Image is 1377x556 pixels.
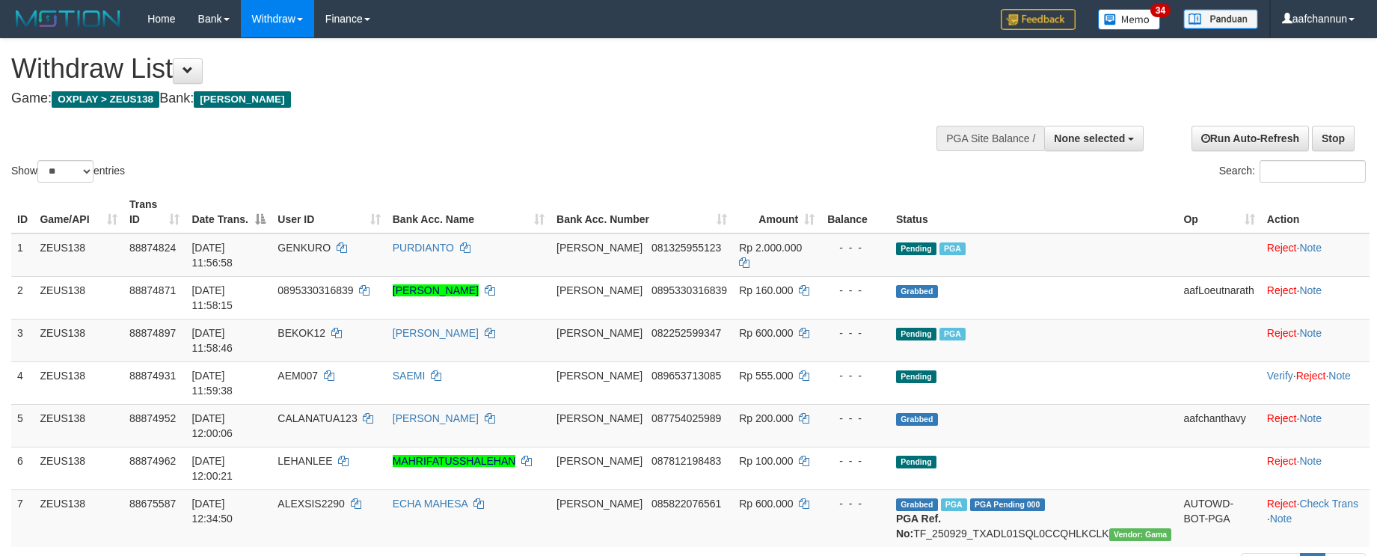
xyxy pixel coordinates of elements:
span: Rp 2.000.000 [739,242,802,254]
span: Marked by aafsolysreylen [939,242,966,255]
span: None selected [1054,132,1125,144]
span: Copy 089653713085 to clipboard [651,370,721,382]
img: Button%20Memo.svg [1098,9,1161,30]
td: 5 [11,404,34,447]
th: Status [890,191,1178,233]
a: Reject [1267,412,1297,424]
td: ZEUS138 [34,233,123,277]
td: · · [1261,489,1370,547]
a: SAEMI [393,370,426,382]
td: ZEUS138 [34,447,123,489]
span: 0895330316839 [277,284,353,296]
span: Copy 087754025989 to clipboard [651,412,721,424]
span: Pending [896,328,936,340]
td: 2 [11,276,34,319]
span: GENKURO [277,242,331,254]
span: Rp 200.000 [739,412,793,424]
span: Pending [896,242,936,255]
td: ZEUS138 [34,404,123,447]
span: 34 [1150,4,1171,17]
a: Reject [1267,284,1297,296]
div: - - - [826,240,884,255]
h4: Game: Bank: [11,91,903,106]
span: [DATE] 12:00:06 [191,412,233,439]
span: [PERSON_NAME] [556,327,643,339]
td: ZEUS138 [34,361,123,404]
td: aafLoeutnarath [1177,276,1260,319]
h1: Withdraw List [11,54,903,84]
span: [DATE] 12:34:50 [191,498,233,525]
span: Rp 600.000 [739,327,793,339]
a: [PERSON_NAME] [393,284,479,296]
td: · [1261,404,1370,447]
span: Copy 081325955123 to clipboard [651,242,721,254]
span: Copy 0895330316839 to clipboard [651,284,727,296]
th: Op: activate to sort column ascending [1177,191,1260,233]
div: PGA Site Balance / [936,126,1044,151]
a: Note [1299,242,1322,254]
span: Vendor URL: https://trx31.1velocity.biz [1109,528,1172,541]
span: AEM007 [277,370,318,382]
span: Pending [896,370,936,383]
a: Stop [1312,126,1355,151]
th: Bank Acc. Name: activate to sort column ascending [387,191,551,233]
a: Reject [1296,370,1326,382]
span: [PERSON_NAME] [556,370,643,382]
th: Trans ID: activate to sort column ascending [123,191,185,233]
div: - - - [826,368,884,383]
a: Run Auto-Refresh [1192,126,1309,151]
span: [PERSON_NAME] [556,498,643,510]
span: [PERSON_NAME] [556,412,643,424]
div: - - - [826,453,884,468]
span: [PERSON_NAME] [556,455,643,467]
td: 6 [11,447,34,489]
span: [DATE] 11:56:58 [191,242,233,269]
td: · [1261,447,1370,489]
button: None selected [1044,126,1144,151]
a: Note [1270,513,1292,525]
span: 88874962 [129,455,176,467]
a: Reject [1267,455,1297,467]
span: OXPLAY > ZEUS138 [52,91,159,108]
td: AUTOWD-BOT-PGA [1177,489,1260,547]
a: [PERSON_NAME] [393,327,479,339]
div: - - - [826,411,884,426]
th: ID [11,191,34,233]
td: 4 [11,361,34,404]
td: 3 [11,319,34,361]
label: Search: [1219,160,1366,183]
span: Grabbed [896,413,938,426]
td: ZEUS138 [34,489,123,547]
td: aafchanthavy [1177,404,1260,447]
th: Balance [821,191,890,233]
a: Reject [1267,327,1297,339]
span: Grabbed [896,285,938,298]
input: Search: [1260,160,1366,183]
span: Rp 100.000 [739,455,793,467]
span: ALEXSIS2290 [277,498,345,510]
a: PURDIANTO [393,242,454,254]
span: [PERSON_NAME] [556,284,643,296]
a: Check Trans [1299,498,1358,510]
td: TF_250929_TXADL01SQL0CCQHLKCLK [890,489,1178,547]
span: Marked by aafpengsreynich [941,498,967,511]
span: Copy 085822076561 to clipboard [651,498,721,510]
a: Reject [1267,242,1297,254]
span: [DATE] 11:58:15 [191,284,233,311]
span: CALANATUA123 [277,412,357,424]
img: panduan.png [1183,9,1258,29]
span: 88874871 [129,284,176,296]
span: [DATE] 12:00:21 [191,455,233,482]
span: [PERSON_NAME] [194,91,290,108]
a: Note [1328,370,1351,382]
span: Rp 600.000 [739,498,793,510]
td: ZEUS138 [34,276,123,319]
span: Copy 087812198483 to clipboard [651,455,721,467]
span: [DATE] 11:59:38 [191,370,233,397]
span: LEHANLEE [277,455,332,467]
span: 88874897 [129,327,176,339]
td: · · [1261,361,1370,404]
td: 7 [11,489,34,547]
td: · [1261,276,1370,319]
th: Game/API: activate to sort column ascending [34,191,123,233]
